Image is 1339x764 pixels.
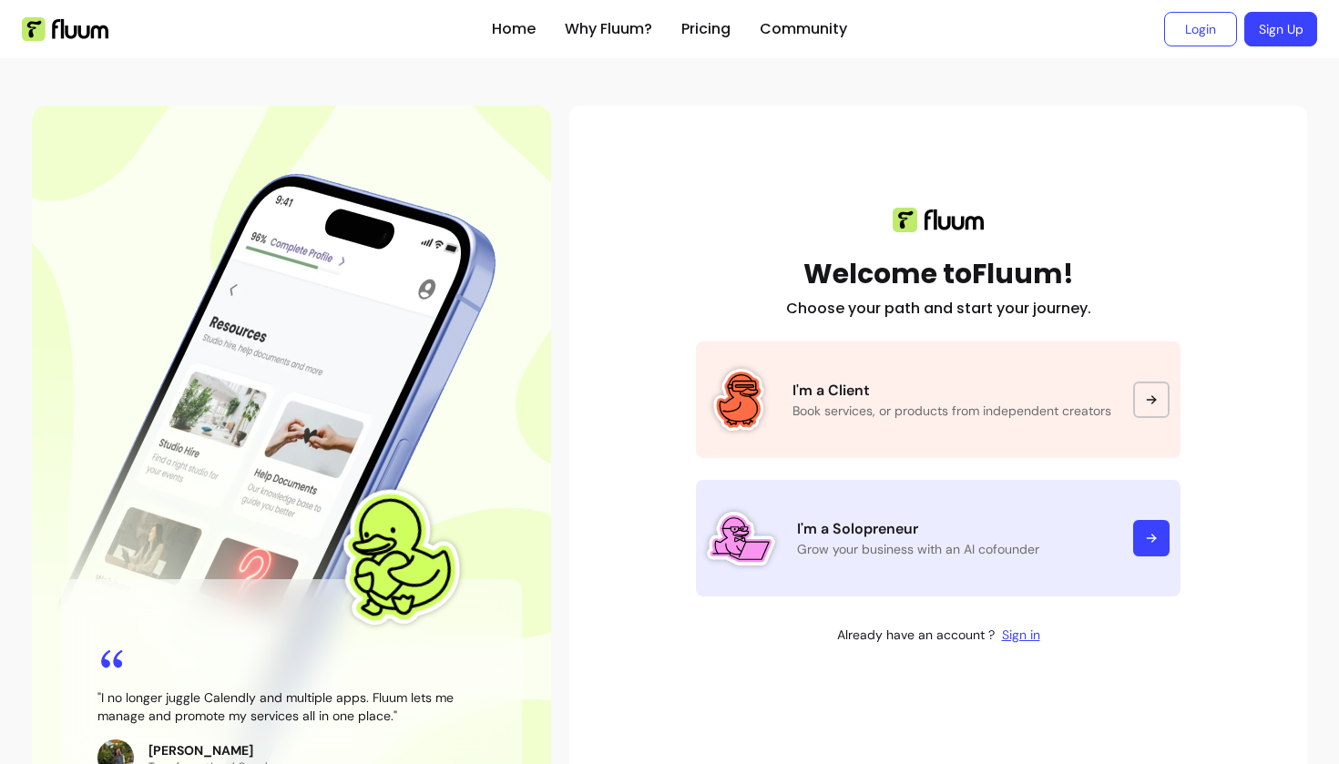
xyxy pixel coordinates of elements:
[760,18,847,40] a: Community
[1244,12,1317,46] a: Sign Up
[837,626,995,644] p: Already have an account ?
[893,208,984,232] img: Fluum logo
[492,18,536,40] a: Home
[803,258,1074,290] h1: Welcome to Fluum!
[318,475,480,637] img: Fluum Duck sticker
[696,341,1181,458] a: Fluum Duck stickerI'm a ClientBook services, or products from independent creators
[681,18,731,40] a: Pricing
[97,688,486,725] blockquote: " I no longer juggle Calendly and multiple apps. Fluum lets me manage and promote my services all...
[786,298,1091,320] h2: Choose your path and start your journey.
[696,480,1181,596] a: Fluum Duck stickerI'm a SolopreneurGrow your business with an AI cofounder
[565,18,652,40] a: Why Fluum?
[148,741,271,759] p: [PERSON_NAME]
[707,504,775,573] img: Fluum Duck sticker
[707,368,771,432] img: Fluum Duck sticker
[22,17,108,41] img: Fluum Logo
[1002,626,1040,644] a: Sign in
[792,402,1111,420] p: Book services, or products from independent creators
[797,518,1111,540] p: I'm a Solopreneur
[1164,12,1237,46] a: Login
[792,380,1111,402] p: I'm a Client
[797,540,1111,558] p: Grow your business with an AI cofounder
